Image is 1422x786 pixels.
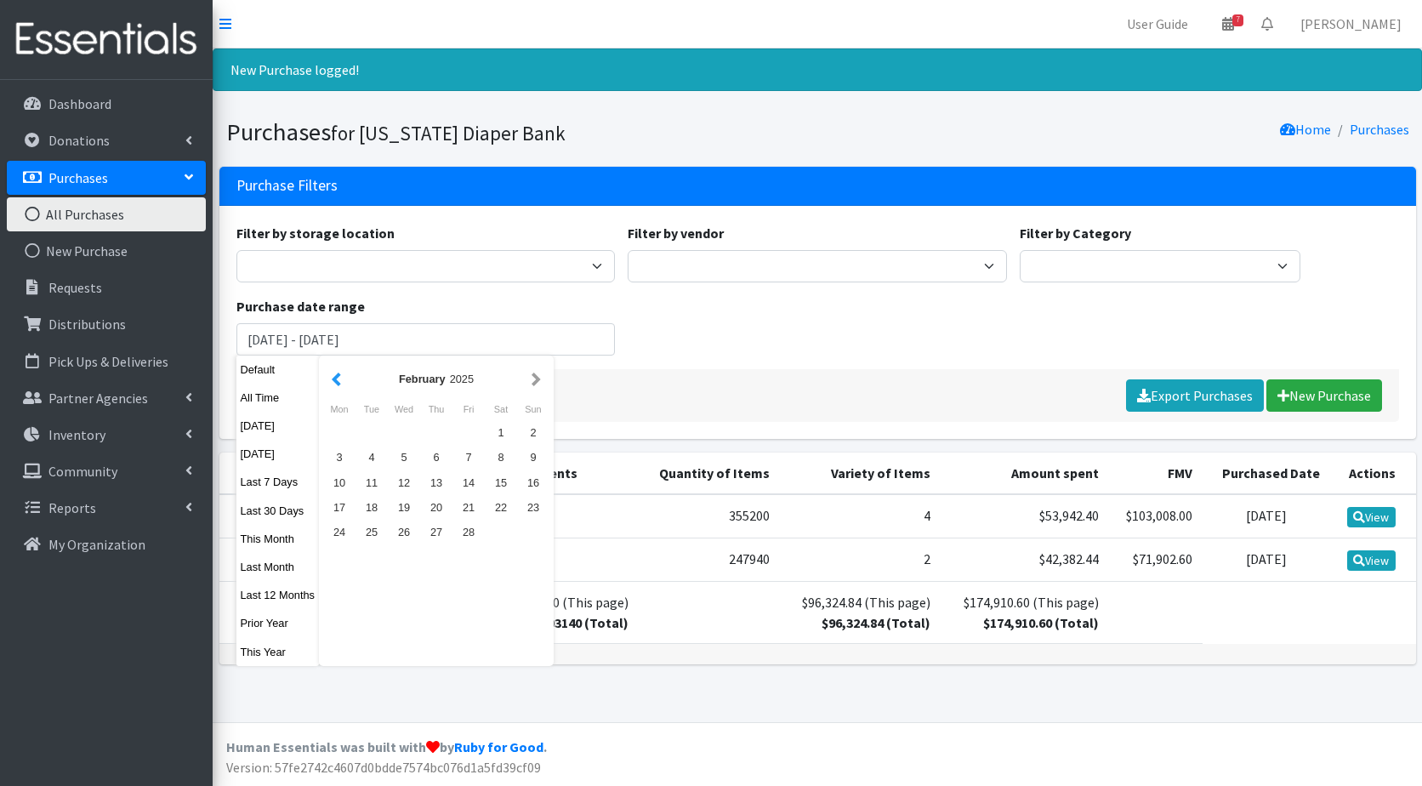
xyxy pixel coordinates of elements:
[355,520,388,544] div: 25
[1203,494,1330,538] td: [DATE]
[48,463,117,480] p: Community
[399,373,446,385] strong: February
[236,177,338,195] h3: Purchase Filters
[541,614,629,631] strong: 603140 (Total)
[323,520,355,544] div: 24
[48,95,111,112] p: Dashboard
[420,520,452,544] div: 27
[219,538,359,581] td: Cuties
[498,581,639,643] td: 603140 (This page)
[236,611,320,635] button: Prior Year
[213,48,1422,91] div: New Purchase logged!
[236,527,320,551] button: This Month
[983,614,1099,631] strong: $174,910.60 (Total)
[48,353,168,370] p: Pick Ups & Deliveries
[1113,7,1202,41] a: User Guide
[1109,453,1203,494] th: FMV
[1347,507,1396,527] a: View
[1126,379,1264,412] a: Export Purchases
[517,420,549,445] div: 2
[7,381,206,415] a: Partner Agencies
[7,11,206,68] img: HumanEssentials
[941,581,1109,643] td: $174,910.60 (This page)
[323,495,355,520] div: 17
[236,357,320,382] button: Default
[1209,7,1248,41] a: 7
[452,520,485,544] div: 28
[236,555,320,579] button: Last Month
[454,738,543,755] a: Ruby for Good
[236,296,365,316] label: Purchase date range
[236,640,320,664] button: This Year
[1280,121,1331,138] a: Home
[48,426,105,443] p: Inventory
[236,470,320,494] button: Last 7 Days
[7,161,206,195] a: Purchases
[517,470,549,495] div: 16
[236,223,395,243] label: Filter by storage location
[323,445,355,470] div: 3
[48,132,110,149] p: Donations
[420,495,452,520] div: 20
[7,454,206,488] a: Community
[639,494,780,538] td: 355200
[226,738,547,755] strong: Human Essentials was built with by .
[780,453,941,494] th: Variety of Items
[388,495,420,520] div: 19
[355,470,388,495] div: 11
[236,385,320,410] button: All Time
[323,398,355,420] div: Monday
[7,418,206,452] a: Inventory
[452,445,485,470] div: 7
[1287,7,1415,41] a: [PERSON_NAME]
[941,453,1109,494] th: Amount spent
[1109,494,1203,538] td: $103,008.00
[219,494,359,538] td: JSL
[628,223,724,243] label: Filter by vendor
[48,279,102,296] p: Requests
[1266,379,1382,412] a: New Purchase
[452,398,485,420] div: Friday
[48,536,145,553] p: My Organization
[236,583,320,607] button: Last 12 Months
[355,445,388,470] div: 4
[822,614,930,631] strong: $96,324.84 (Total)
[7,527,206,561] a: My Organization
[1232,14,1243,26] span: 7
[355,398,388,420] div: Tuesday
[355,495,388,520] div: 18
[1350,121,1409,138] a: Purchases
[485,445,517,470] div: 8
[219,453,359,494] th: Purchases from
[1203,453,1330,494] th: Purchased Date
[639,453,780,494] th: Quantity of Items
[388,470,420,495] div: 12
[236,441,320,466] button: [DATE]
[517,398,549,420] div: Sunday
[7,234,206,268] a: New Purchase
[941,538,1109,581] td: $42,382.44
[7,197,206,231] a: All Purchases
[639,538,780,581] td: 247940
[420,470,452,495] div: 13
[226,759,541,776] span: Version: 57fe2742c4607d0bdde7574bc076d1a5fd39cf09
[48,169,108,186] p: Purchases
[388,398,420,420] div: Wednesday
[7,345,206,379] a: Pick Ups & Deliveries
[452,470,485,495] div: 14
[7,123,206,157] a: Donations
[236,498,320,523] button: Last 30 Days
[388,520,420,544] div: 26
[7,87,206,121] a: Dashboard
[498,453,639,494] th: Comments
[48,390,148,407] p: Partner Agencies
[485,420,517,445] div: 1
[236,413,320,438] button: [DATE]
[323,470,355,495] div: 10
[7,307,206,341] a: Distributions
[517,495,549,520] div: 23
[420,398,452,420] div: Thursday
[48,499,96,516] p: Reports
[780,538,941,581] td: 2
[485,470,517,495] div: 15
